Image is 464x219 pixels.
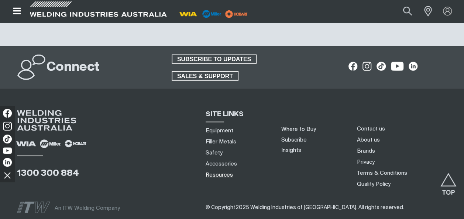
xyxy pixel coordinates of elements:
a: SALES & SUPPORT [172,71,238,81]
span: An ITW Welding Company [55,205,120,211]
a: Subscribe [281,137,307,143]
a: Filler Metals [206,138,236,146]
a: About us [357,136,379,144]
a: SUBSCRIBE TO UPDATES [172,55,257,64]
a: Where to Buy [281,126,316,132]
img: miller [223,8,250,20]
a: Safety [206,149,223,157]
a: Contact us [357,125,385,133]
input: Product name or item number... [386,3,420,20]
a: 1300 300 884 [17,169,79,178]
a: miller [223,11,250,17]
a: Brands [357,147,375,155]
a: Equipment [206,127,233,135]
img: Instagram [3,122,12,131]
h2: Connect [47,59,100,76]
a: Accessories [206,160,237,168]
a: Terms & Conditions [357,169,407,177]
button: Search products [395,3,420,20]
span: SITE LINKS [206,111,244,118]
img: Facebook [3,109,12,118]
a: Privacy [357,158,374,166]
a: Insights [281,147,301,153]
button: Scroll to top [440,173,457,190]
img: LinkedIn [3,158,12,167]
img: hide socials [1,169,14,181]
a: Quality Policy [357,180,390,188]
a: Resources [206,171,233,179]
span: ​​​​​​​​​​​​​​​​​​ ​​​​​​ [206,205,404,210]
nav: Sitemap [203,125,272,180]
img: YouTube [3,147,12,154]
span: © Copyright 2025 Welding Industries of [GEOGRAPHIC_DATA] . All rights reserved. [206,205,404,210]
img: TikTok [3,135,12,143]
nav: Footer [354,123,461,190]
